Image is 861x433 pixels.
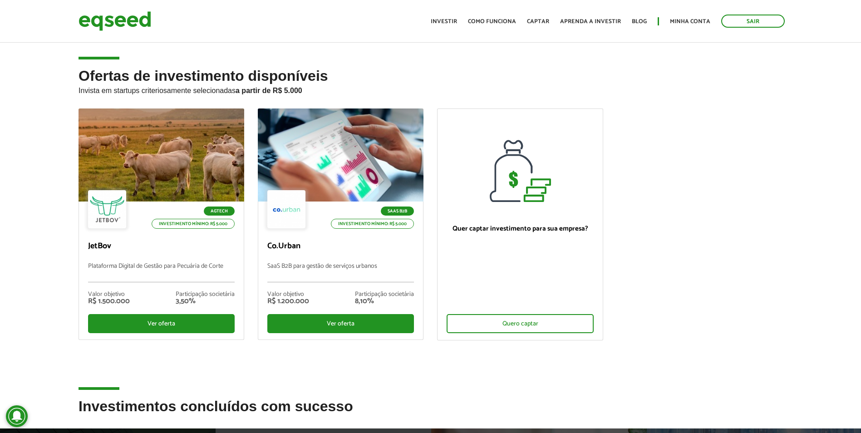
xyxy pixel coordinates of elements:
div: R$ 1.500.000 [88,298,130,305]
a: Blog [632,19,647,25]
p: Invista em startups criteriosamente selecionadas [79,84,782,95]
a: Investir [431,19,457,25]
div: R$ 1.200.000 [267,298,309,305]
a: Minha conta [670,19,710,25]
a: Agtech Investimento mínimo: R$ 5.000 JetBov Plataforma Digital de Gestão para Pecuária de Corte V... [79,108,244,340]
a: Como funciona [468,19,516,25]
div: Participação societária [355,291,414,298]
p: SaaS B2B [381,207,414,216]
a: Quer captar investimento para sua empresa? Quero captar [437,108,603,340]
a: Aprenda a investir [560,19,621,25]
a: Sair [721,15,785,28]
img: EqSeed [79,9,151,33]
p: Quer captar investimento para sua empresa? [447,225,593,233]
p: Plataforma Digital de Gestão para Pecuária de Corte [88,263,235,282]
a: Captar [527,19,549,25]
div: Participação societária [176,291,235,298]
div: Ver oferta [88,314,235,333]
div: Valor objetivo [267,291,309,298]
div: 3,50% [176,298,235,305]
p: Agtech [204,207,235,216]
div: Quero captar [447,314,593,333]
p: Co.Urban [267,241,414,251]
h2: Investimentos concluídos com sucesso [79,399,782,428]
p: JetBov [88,241,235,251]
strong: a partir de R$ 5.000 [236,87,302,94]
h2: Ofertas de investimento disponíveis [79,68,782,108]
div: 8,10% [355,298,414,305]
p: SaaS B2B para gestão de serviços urbanos [267,263,414,282]
div: Valor objetivo [88,291,130,298]
p: Investimento mínimo: R$ 5.000 [331,219,414,229]
a: SaaS B2B Investimento mínimo: R$ 5.000 Co.Urban SaaS B2B para gestão de serviços urbanos Valor ob... [258,108,423,340]
div: Ver oferta [267,314,414,333]
p: Investimento mínimo: R$ 5.000 [152,219,235,229]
